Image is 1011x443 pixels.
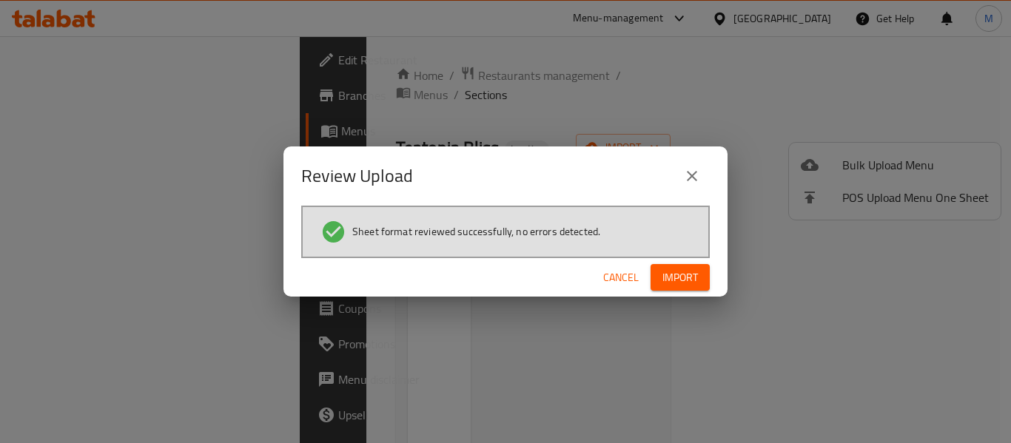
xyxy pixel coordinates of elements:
[603,268,639,287] span: Cancel
[301,164,413,188] h2: Review Upload
[651,264,710,291] button: Import
[662,268,698,287] span: Import
[674,158,710,194] button: close
[352,224,600,239] span: Sheet format reviewed successfully, no errors detected.
[597,264,645,291] button: Cancel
